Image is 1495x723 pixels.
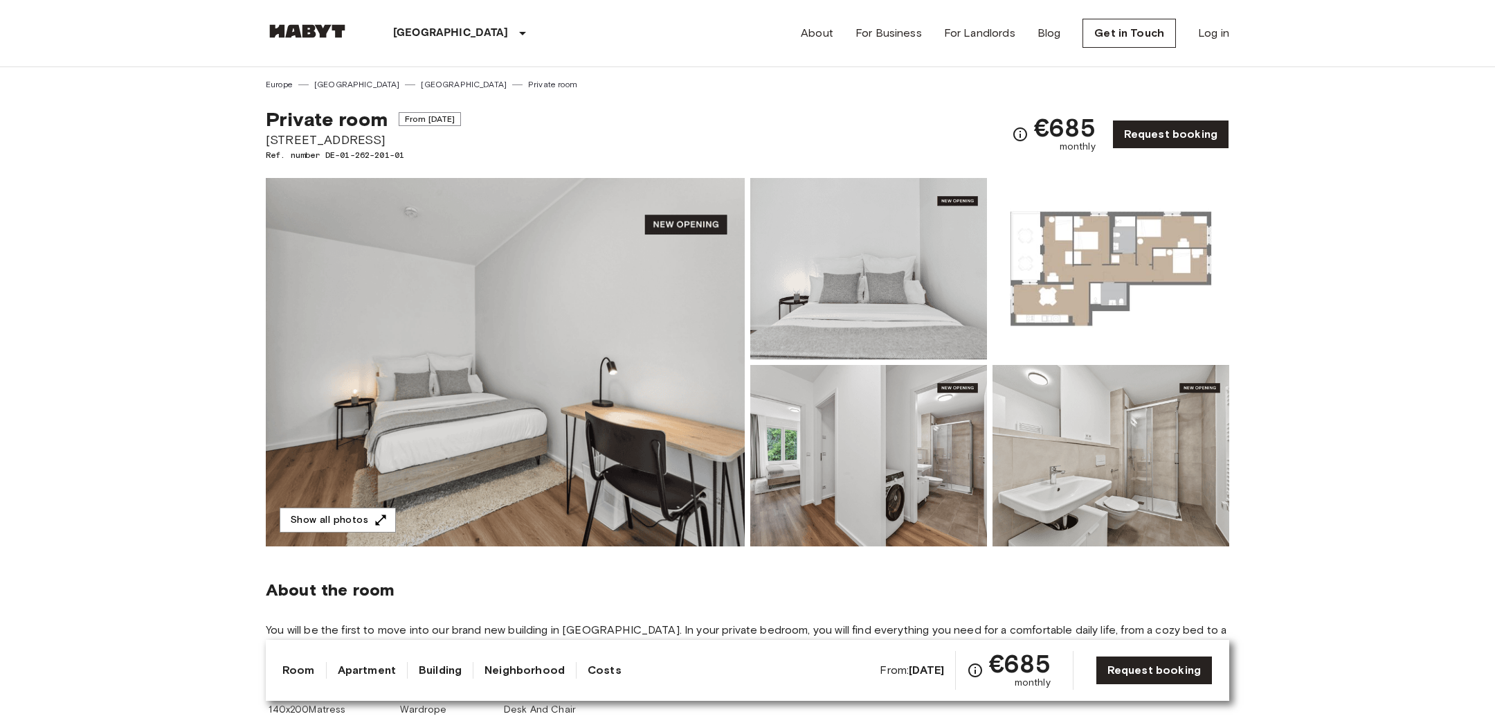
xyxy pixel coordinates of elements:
a: Costs [588,662,622,679]
a: [GEOGRAPHIC_DATA] [421,78,507,91]
img: Habyt [266,24,349,38]
img: Picture of unit DE-01-262-201-01 [750,365,987,546]
a: Room [282,662,315,679]
a: Neighborhood [484,662,565,679]
span: From [DATE] [399,112,462,126]
img: Marketing picture of unit DE-01-262-201-01 [266,178,745,546]
span: Private room [266,107,388,131]
a: Request booking [1096,656,1213,685]
a: Apartment [338,662,396,679]
a: Blog [1038,25,1061,42]
a: Private room [528,78,577,91]
img: Picture of unit DE-01-262-201-01 [993,178,1229,359]
a: Europe [266,78,293,91]
span: [STREET_ADDRESS] [266,131,461,149]
a: Building [419,662,462,679]
span: 140x200Matress [269,703,345,717]
span: Ref. number DE-01-262-201-01 [266,149,461,161]
span: You will be the first to move into our brand new building in [GEOGRAPHIC_DATA]. In your private b... [266,623,1229,653]
span: Wardrope [400,703,446,717]
span: monthly [1015,676,1051,690]
svg: Check cost overview for full price breakdown. Please note that discounts apply to new joiners onl... [967,662,984,679]
a: Request booking [1112,120,1229,149]
a: For Landlords [944,25,1015,42]
span: €685 [1034,115,1096,140]
a: Get in Touch [1082,19,1176,48]
svg: Check cost overview for full price breakdown. Please note that discounts apply to new joiners onl... [1012,126,1029,143]
span: monthly [1060,140,1096,154]
span: Desk And Chair [504,703,576,717]
b: [DATE] [909,663,944,677]
span: About the room [266,580,1229,600]
a: [GEOGRAPHIC_DATA] [314,78,400,91]
a: Log in [1198,25,1229,42]
img: Picture of unit DE-01-262-201-01 [993,365,1229,546]
button: Show all photos [280,508,396,533]
span: From: [880,663,944,678]
span: €685 [989,651,1051,676]
a: For Business [855,25,922,42]
p: [GEOGRAPHIC_DATA] [393,25,509,42]
img: Picture of unit DE-01-262-201-01 [750,178,987,359]
a: About [801,25,833,42]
